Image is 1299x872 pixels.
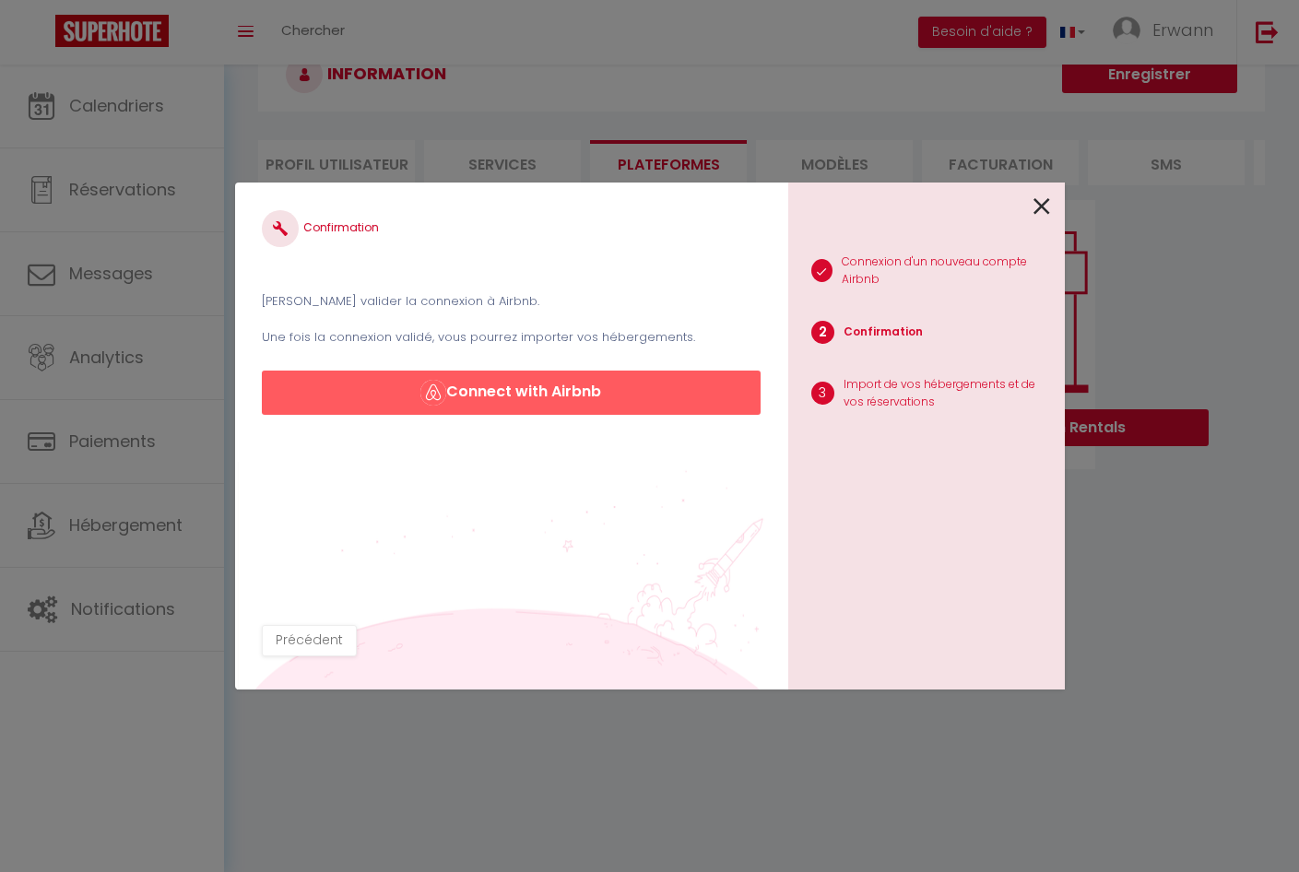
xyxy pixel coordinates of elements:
[811,321,834,344] span: 2
[811,382,834,405] span: 3
[262,292,760,311] p: [PERSON_NAME] valider la connexion à Airbnb.
[15,7,70,63] button: Ouvrir le widget de chat LiveChat
[842,253,1050,289] p: Connexion d'un nouveau compte Airbnb
[262,328,760,347] p: Une fois la connexion validé, vous pourrez importer vos hébergements.
[262,371,760,415] button: Connect with Airbnb
[262,210,760,247] h4: Confirmation
[844,324,923,341] p: Confirmation
[844,376,1050,411] p: Import de vos hébergements et de vos réservations
[262,625,357,656] button: Précédent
